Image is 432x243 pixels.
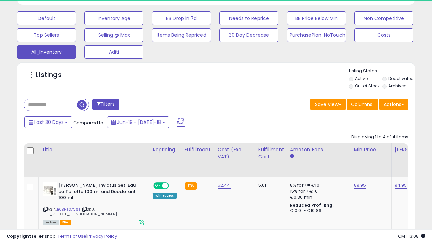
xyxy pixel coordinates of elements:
[185,146,212,153] div: Fulfillment
[43,182,144,225] div: ASIN:
[152,28,211,42] button: Items Being Repriced
[34,119,64,126] span: Last 30 Days
[398,233,425,239] span: 2025-08-18 13:08 GMT
[290,182,346,188] div: 8% for <= €10
[42,146,147,153] div: Title
[36,70,62,80] h5: Listings
[84,45,143,59] button: Aditi
[43,220,59,225] span: All listings currently available for purchase on Amazon
[92,99,119,110] button: Filters
[388,76,414,81] label: Deactivated
[168,183,179,189] span: OFF
[290,153,294,159] small: Amazon Fees.
[354,28,413,42] button: Costs
[84,28,143,42] button: Selling @ Max
[152,11,211,25] button: BB Drop in 7d
[7,233,31,239] strong: Copyright
[287,28,346,42] button: PurchasePlan-NoTouch
[60,220,71,225] span: FBA
[290,188,346,194] div: 15% for > €10
[395,182,407,189] a: 94.95
[290,146,348,153] div: Amazon Fees
[84,11,143,25] button: Inventory Age
[347,99,378,110] button: Columns
[310,99,346,110] button: Save View
[388,83,407,89] label: Archived
[117,119,161,126] span: Jun-19 - [DATE]-18
[7,233,117,240] div: seller snap | |
[24,116,72,128] button: Last 30 Days
[354,146,389,153] div: Min Price
[287,11,346,25] button: BB Price Below Min
[219,11,278,25] button: Needs to Reprice
[58,182,140,203] b: [PERSON_NAME] Invictus Set: Eau de Toilette 100 ml and Deodorant 100 ml
[43,207,117,217] span: | SKU: [US_VEHICLE_IDENTIFICATION_NUMBER]
[290,208,346,214] div: €10.01 - €10.86
[153,146,179,153] div: Repricing
[185,182,197,190] small: FBA
[354,182,366,189] a: 89.95
[57,207,80,212] a: B0BHTS7C6T
[218,146,252,160] div: Cost (Exc. VAT)
[351,134,408,140] div: Displaying 1 to 4 of 4 items
[258,182,282,188] div: 5.61
[258,146,284,160] div: Fulfillment Cost
[87,233,117,239] a: Privacy Policy
[73,119,104,126] span: Compared to:
[351,101,372,108] span: Columns
[17,28,76,42] button: Top Sellers
[153,193,177,199] div: Win BuyBox
[17,45,76,59] button: All_Inventory
[379,99,408,110] button: Actions
[154,183,162,189] span: ON
[355,76,368,81] label: Active
[219,28,278,42] button: 30 Day Decrease
[17,11,76,25] button: Default
[218,182,231,189] a: 52.44
[349,68,415,74] p: Listing States:
[107,116,169,128] button: Jun-19 - [DATE]-18
[43,182,57,196] img: 41fRmH3FB2L._SL40_.jpg
[290,194,346,200] div: €0.30 min
[290,202,334,208] b: Reduced Prof. Rng.
[58,233,86,239] a: Terms of Use
[354,11,413,25] button: Non Competitive
[355,83,380,89] label: Out of Stock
